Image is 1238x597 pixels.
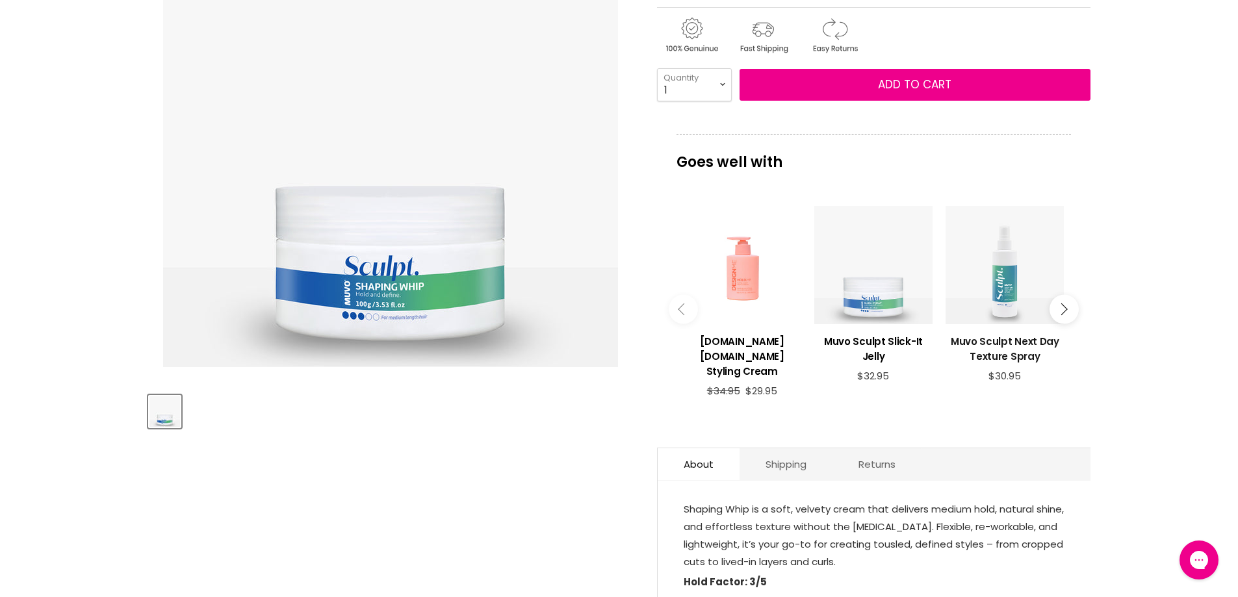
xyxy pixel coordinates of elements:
[800,16,869,55] img: returns.gif
[946,334,1064,364] h3: Muvo Sculpt Next Day Texture Spray
[729,16,797,55] img: shipping.gif
[684,502,1064,568] span: Shaping Whip is a soft, velvety cream that delivers medium hold, natural shine, and effortless te...
[657,16,726,55] img: genuine.gif
[878,77,951,92] span: Add to cart
[988,369,1021,383] span: $30.95
[946,324,1064,370] a: View product:Muvo Sculpt Next Day Texture Spray
[677,134,1071,177] p: Goes well with
[707,384,740,398] span: $34.95
[1173,536,1225,584] iframe: Gorgias live chat messenger
[146,391,636,428] div: Product thumbnails
[658,448,740,480] a: About
[684,575,767,589] strong: Hold Factor: 3/5
[149,396,180,427] img: Muvo Sculpt Shaping Whip
[148,395,181,428] button: Muvo Sculpt Shaping Whip
[857,369,889,383] span: $32.95
[814,324,933,370] a: View product:Muvo Sculpt Slick-It Jelly
[657,68,732,101] select: Quantity
[683,324,801,385] a: View product:Design.Me Hold.Me Styling Cream
[814,334,933,364] h3: Muvo Sculpt Slick-It Jelly
[683,334,801,379] h3: [DOMAIN_NAME] [DOMAIN_NAME] Styling Cream
[740,69,1090,101] button: Add to cart
[740,448,832,480] a: Shipping
[832,448,922,480] a: Returns
[745,384,777,398] span: $29.95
